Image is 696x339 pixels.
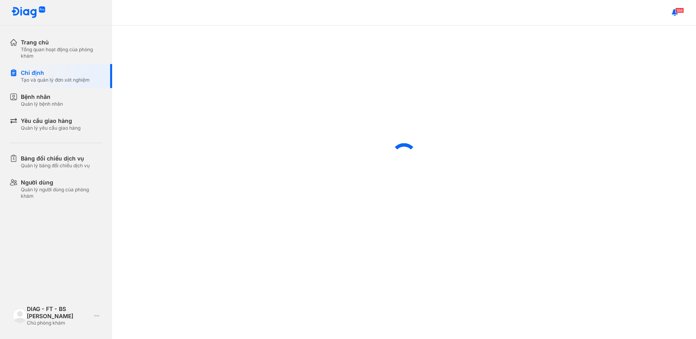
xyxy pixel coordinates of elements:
div: Bảng đối chiếu dịch vụ [21,154,90,162]
div: Bệnh nhân [21,93,63,101]
div: Tổng quan hoạt động của phòng khám [21,46,103,59]
div: Chủ phòng khám [27,320,91,326]
div: Chỉ định [21,69,90,77]
div: Quản lý bệnh nhân [21,101,63,107]
div: Người dùng [21,179,103,187]
div: Quản lý người dùng của phòng khám [21,187,103,199]
img: logo [13,309,27,323]
span: 166 [675,8,684,13]
div: Tạo và quản lý đơn xét nghiệm [21,77,90,83]
img: logo [11,6,46,19]
div: Quản lý yêu cầu giao hàng [21,125,80,131]
div: Yêu cầu giao hàng [21,117,80,125]
div: Trang chủ [21,38,103,46]
div: Quản lý bảng đối chiếu dịch vụ [21,162,90,169]
div: DIAG - FT - BS [PERSON_NAME] [27,305,91,320]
